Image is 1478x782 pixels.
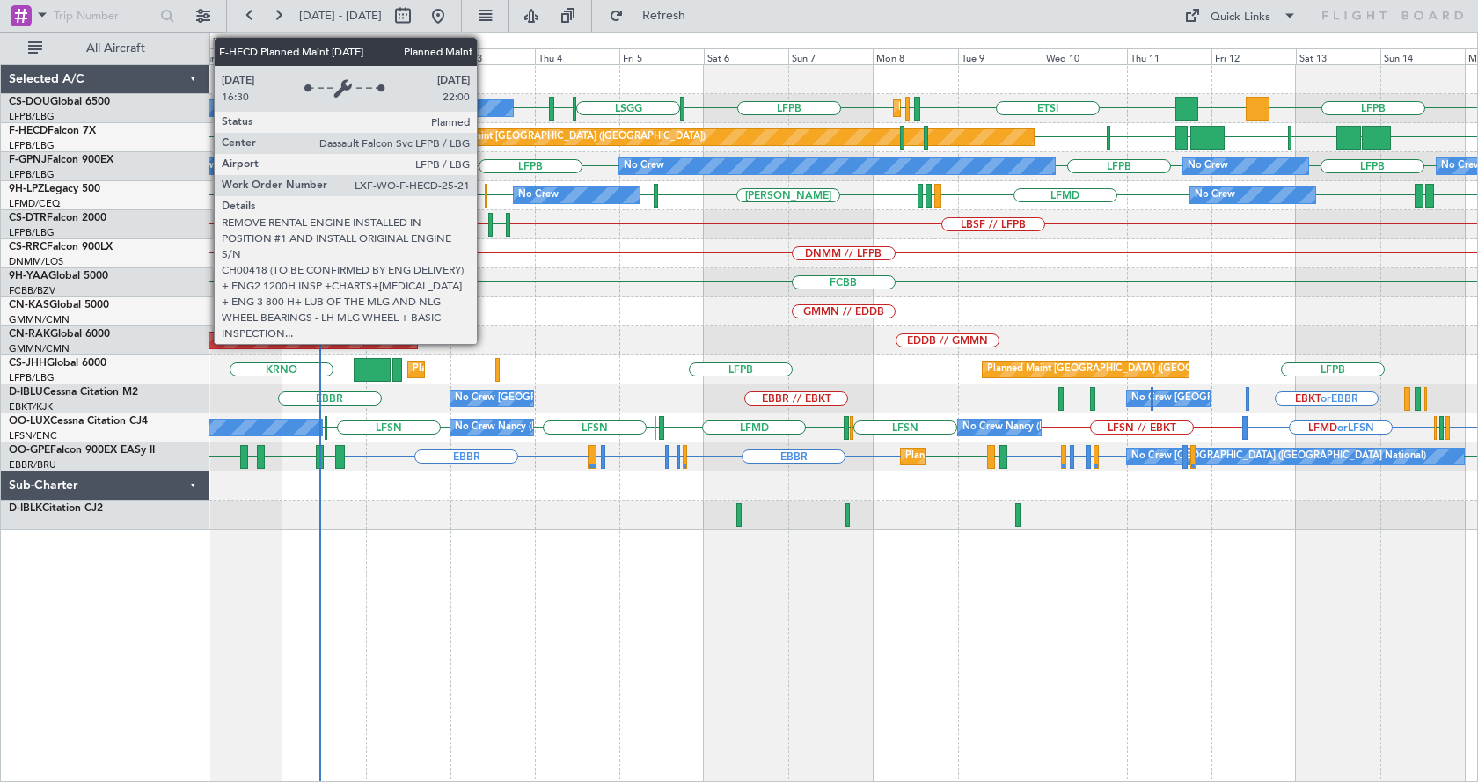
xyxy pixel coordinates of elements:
[9,271,108,281] a: 9H-YAAGlobal 5000
[9,139,55,152] a: LFPB/LBG
[9,342,70,355] a: GMMN/CMN
[9,184,44,194] span: 9H-LPZ
[339,182,535,208] div: Planned Maint Nice ([GEOGRAPHIC_DATA])
[535,48,619,64] div: Thu 4
[898,95,1175,121] div: Planned Maint [GEOGRAPHIC_DATA] ([GEOGRAPHIC_DATA])
[1131,443,1426,470] div: No Crew [GEOGRAPHIC_DATA] ([GEOGRAPHIC_DATA] National)
[282,48,366,64] div: Mon 1
[9,242,47,252] span: CS-RRC
[987,356,1264,383] div: Planned Maint [GEOGRAPHIC_DATA] ([GEOGRAPHIC_DATA])
[9,155,47,165] span: F-GPNJ
[788,48,873,64] div: Sun 7
[299,8,382,24] span: [DATE] - [DATE]
[9,371,55,384] a: LFPB/LBG
[9,429,57,442] a: LFSN/ENC
[9,445,50,456] span: OO-GPE
[9,226,55,239] a: LFPB/LBG
[9,416,50,427] span: OO-LUX
[9,97,110,107] a: CS-DOUGlobal 6500
[9,197,60,210] a: LFMD/CEQ
[9,458,56,471] a: EBBR/BRU
[9,126,96,136] a: F-HECDFalcon 7X
[450,48,535,64] div: Wed 3
[9,329,50,340] span: CN-RAK
[9,213,106,223] a: CS-DTRFalcon 2000
[9,97,50,107] span: CS-DOU
[9,110,55,123] a: LFPB/LBG
[9,126,48,136] span: F-HECD
[958,48,1043,64] div: Tue 9
[428,124,706,150] div: Planned Maint [GEOGRAPHIC_DATA] ([GEOGRAPHIC_DATA])
[284,35,314,50] div: [DATE]
[624,153,664,179] div: No Crew
[1188,153,1228,179] div: No Crew
[518,182,559,208] div: No Crew
[1043,48,1127,64] div: Wed 10
[905,443,1224,470] div: Planned Maint [GEOGRAPHIC_DATA] ([GEOGRAPHIC_DATA] National)
[1211,9,1270,26] div: Quick Links
[619,48,704,64] div: Fri 5
[9,387,43,398] span: D-IBLU
[601,2,706,30] button: Refresh
[455,385,750,412] div: No Crew [GEOGRAPHIC_DATA] ([GEOGRAPHIC_DATA] National)
[1211,48,1296,64] div: Fri 12
[9,242,113,252] a: CS-RRCFalcon 900LX
[704,48,788,64] div: Sat 6
[9,503,42,514] span: D-IBLK
[1175,2,1306,30] button: Quick Links
[962,414,1067,441] div: No Crew Nancy (Essey)
[9,168,55,181] a: LFPB/LBG
[9,271,48,281] span: 9H-YAA
[213,35,243,50] div: [DATE]
[9,503,103,514] a: D-IBLKCitation CJ2
[19,34,191,62] button: All Aircraft
[627,10,701,22] span: Refresh
[197,48,282,64] div: Sun 31
[1380,48,1465,64] div: Sun 14
[9,300,109,311] a: CN-KASGlobal 5000
[9,184,100,194] a: 9H-LPZLegacy 500
[9,358,106,369] a: CS-JHHGlobal 6000
[54,3,155,29] input: Trip Number
[9,400,53,413] a: EBKT/KJK
[1131,385,1426,412] div: No Crew [GEOGRAPHIC_DATA] ([GEOGRAPHIC_DATA] National)
[9,329,110,340] a: CN-RAKGlobal 6000
[9,155,113,165] a: F-GPNJFalcon 900EX
[413,356,690,383] div: Planned Maint [GEOGRAPHIC_DATA] ([GEOGRAPHIC_DATA])
[1195,182,1235,208] div: No Crew
[258,124,298,150] div: No Crew
[873,48,957,64] div: Mon 8
[9,300,49,311] span: CN-KAS
[9,255,63,268] a: DNMM/LOS
[9,416,148,427] a: OO-LUXCessna Citation CJ4
[455,414,560,441] div: No Crew Nancy (Essey)
[366,48,450,64] div: Tue 2
[9,284,55,297] a: FCBB/BZV
[311,153,588,179] div: Planned Maint [GEOGRAPHIC_DATA] ([GEOGRAPHIC_DATA])
[9,213,47,223] span: CS-DTR
[9,313,70,326] a: GMMN/CMN
[9,387,138,398] a: D-IBLUCessna Citation M2
[9,445,155,456] a: OO-GPEFalcon 900EX EASy II
[46,42,186,55] span: All Aircraft
[9,358,47,369] span: CS-JHH
[1127,48,1211,64] div: Thu 11
[1296,48,1380,64] div: Sat 13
